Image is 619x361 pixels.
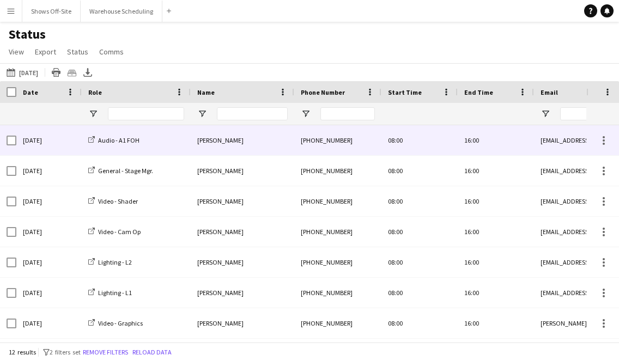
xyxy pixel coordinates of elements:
[197,289,244,297] span: [PERSON_NAME]
[458,308,534,338] div: 16:00
[294,217,381,247] div: [PHONE_NUMBER]
[88,88,102,96] span: Role
[16,247,82,277] div: [DATE]
[16,156,82,186] div: [DATE]
[294,125,381,155] div: [PHONE_NUMBER]
[541,109,550,119] button: Open Filter Menu
[294,278,381,308] div: [PHONE_NUMBER]
[381,186,458,216] div: 08:00
[541,88,558,96] span: Email
[98,228,141,236] span: Video - Cam Op
[98,289,132,297] span: Lighting - L1
[22,1,81,22] button: Shows Off-Site
[381,125,458,155] div: 08:00
[458,156,534,186] div: 16:00
[98,258,132,266] span: Lighting - L2
[458,247,534,277] div: 16:00
[50,66,63,79] app-action-btn: Print
[458,278,534,308] div: 16:00
[50,348,81,356] span: 2 filters set
[23,88,38,96] span: Date
[458,217,534,247] div: 16:00
[294,247,381,277] div: [PHONE_NUMBER]
[16,125,82,155] div: [DATE]
[320,107,375,120] input: Phone Number Filter Input
[81,66,94,79] app-action-btn: Export XLSX
[381,308,458,338] div: 08:00
[381,247,458,277] div: 08:00
[88,289,132,297] a: Lighting - L1
[31,45,60,59] a: Export
[35,47,56,57] span: Export
[301,88,345,96] span: Phone Number
[81,1,162,22] button: Warehouse Scheduling
[88,109,98,119] button: Open Filter Menu
[98,136,139,144] span: Audio - A1 FOH
[381,156,458,186] div: 08:00
[9,47,24,57] span: View
[88,197,138,205] a: Video - Shader
[88,258,132,266] a: Lighting - L2
[88,319,143,327] a: Video - Graphics
[108,107,184,120] input: Role Filter Input
[98,319,143,327] span: Video - Graphics
[88,167,153,175] a: General - Stage Mgr.
[63,45,93,59] a: Status
[301,109,311,119] button: Open Filter Menu
[88,136,139,144] a: Audio - A1 FOH
[388,88,422,96] span: Start Time
[95,45,128,59] a: Comms
[16,278,82,308] div: [DATE]
[458,186,534,216] div: 16:00
[16,217,82,247] div: [DATE]
[381,278,458,308] div: 08:00
[16,308,82,338] div: [DATE]
[197,228,244,236] span: [PERSON_NAME]
[4,66,40,79] button: [DATE]
[197,319,244,327] span: [PERSON_NAME]
[65,66,78,79] app-action-btn: Crew files as ZIP
[294,156,381,186] div: [PHONE_NUMBER]
[81,346,130,358] button: Remove filters
[99,47,124,57] span: Comms
[4,45,28,59] a: View
[197,258,244,266] span: [PERSON_NAME]
[381,217,458,247] div: 08:00
[197,197,244,205] span: [PERSON_NAME]
[458,125,534,155] div: 16:00
[217,107,288,120] input: Name Filter Input
[98,197,138,205] span: Video - Shader
[67,47,88,57] span: Status
[197,109,207,119] button: Open Filter Menu
[197,167,244,175] span: [PERSON_NAME]
[98,167,153,175] span: General - Stage Mgr.
[88,228,141,236] a: Video - Cam Op
[294,308,381,338] div: [PHONE_NUMBER]
[197,88,215,96] span: Name
[464,88,493,96] span: End Time
[16,186,82,216] div: [DATE]
[197,136,244,144] span: [PERSON_NAME]
[294,186,381,216] div: [PHONE_NUMBER]
[130,346,174,358] button: Reload data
